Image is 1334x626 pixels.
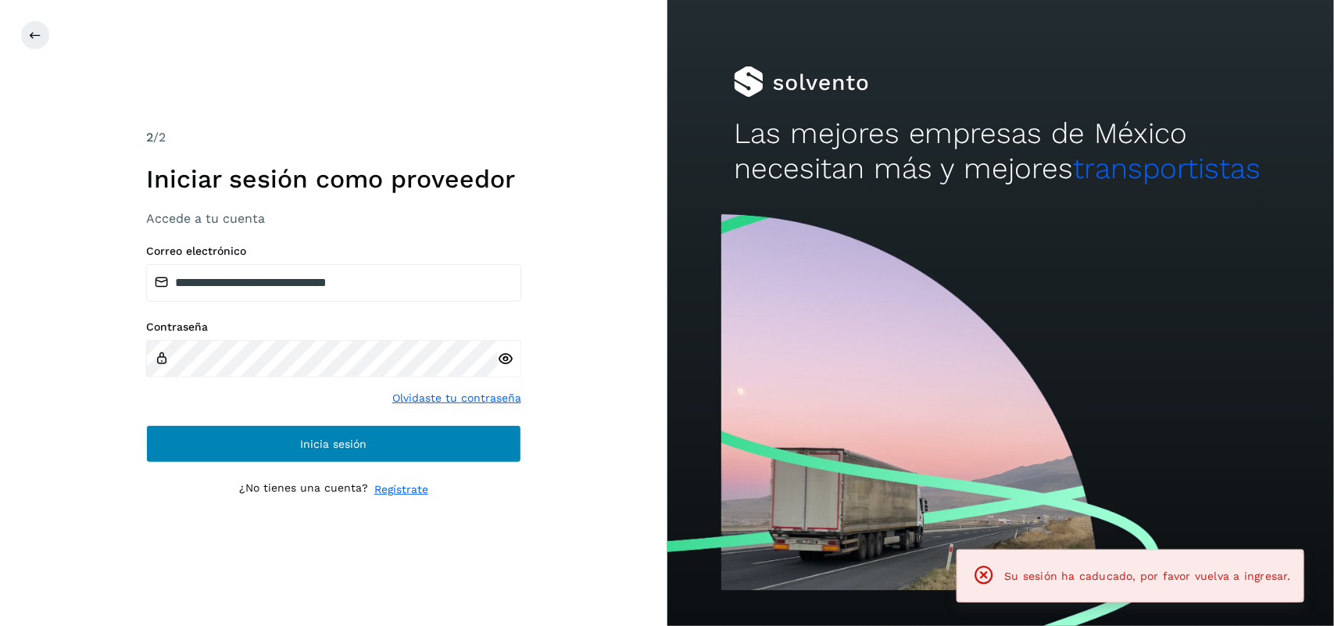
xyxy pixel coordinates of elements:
label: Correo electrónico [146,245,521,258]
div: /2 [146,128,521,147]
label: Contraseña [146,320,521,334]
h2: Las mejores empresas de México necesitan más y mejores [734,116,1268,186]
span: Su sesión ha caducado, por favor vuelva a ingresar. [1005,570,1291,582]
p: ¿No tienes una cuenta? [239,481,368,498]
span: 2 [146,130,153,145]
h1: Iniciar sesión como proveedor [146,164,521,194]
a: Regístrate [374,481,428,498]
h3: Accede a tu cuenta [146,211,521,226]
button: Inicia sesión [146,425,521,463]
span: transportistas [1074,152,1261,185]
span: Inicia sesión [300,438,367,449]
a: Olvidaste tu contraseña [392,390,521,406]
